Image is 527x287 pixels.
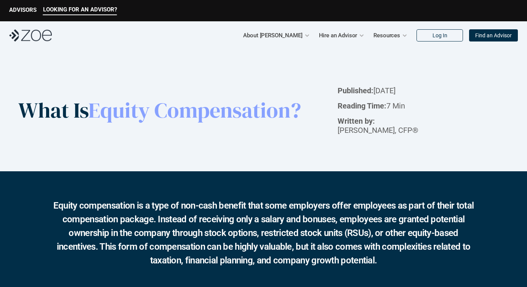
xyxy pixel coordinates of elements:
[50,199,477,267] h2: Equity compensation is a type of non-cash benefit that some employers offer employees as part of ...
[18,96,88,125] span: What Is
[43,6,117,13] p: LOOKING FOR AN ADVISOR?
[338,116,375,126] strong: Written by:
[338,101,405,110] p: 7 Min
[373,30,400,41] p: Resources
[18,97,309,123] p: Equity Compensation?
[338,86,373,95] strong: Published:
[338,116,431,135] p: [PERSON_NAME], CFP®
[416,29,463,41] a: Log In
[475,32,512,39] p: Find an Advisor
[432,32,447,39] p: Log In
[469,29,518,41] a: Find an Advisor
[9,6,37,13] p: ADVISORS
[338,86,507,95] p: [DATE]
[338,101,386,110] strong: Reading Time:
[319,30,357,41] p: Hire an Advisor
[243,30,302,41] p: About [PERSON_NAME]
